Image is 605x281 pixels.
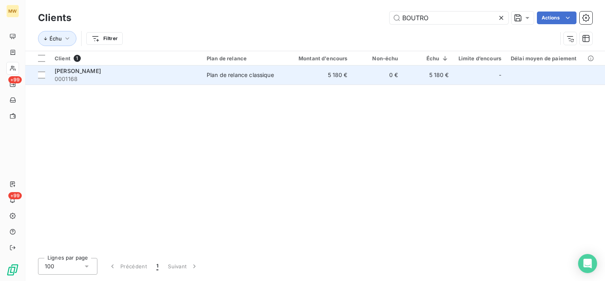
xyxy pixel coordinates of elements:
div: Plan de relance [207,55,280,62]
div: Délai moyen de paiement [511,55,595,62]
div: MW [6,5,19,17]
button: Échu [38,31,76,46]
span: [PERSON_NAME] [55,67,101,74]
div: Open Intercom Messenger [578,254,597,273]
div: Échu [408,55,449,62]
span: 1 [156,262,158,270]
span: Échu [49,35,62,42]
button: Précédent [104,258,152,275]
input: Rechercher [390,12,508,24]
span: +99 [8,76,22,83]
button: 1 [152,258,163,275]
span: 1 [74,55,81,62]
button: Suivant [163,258,203,275]
button: Actions [537,12,576,24]
img: Logo LeanPay [6,264,19,276]
td: 5 180 € [403,65,454,85]
span: 0001168 [55,75,197,83]
td: 0 € [352,65,403,85]
span: +99 [8,192,22,199]
div: Limite d’encours [459,55,501,62]
div: Non-échu [357,55,398,62]
div: Montant d'encours [289,55,348,62]
span: Client [55,55,70,62]
td: 5 180 € [284,65,352,85]
button: Filtrer [86,32,123,45]
h3: Clients [38,11,71,25]
span: - [499,71,501,79]
div: Plan de relance classique [207,71,274,79]
span: 100 [45,262,54,270]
